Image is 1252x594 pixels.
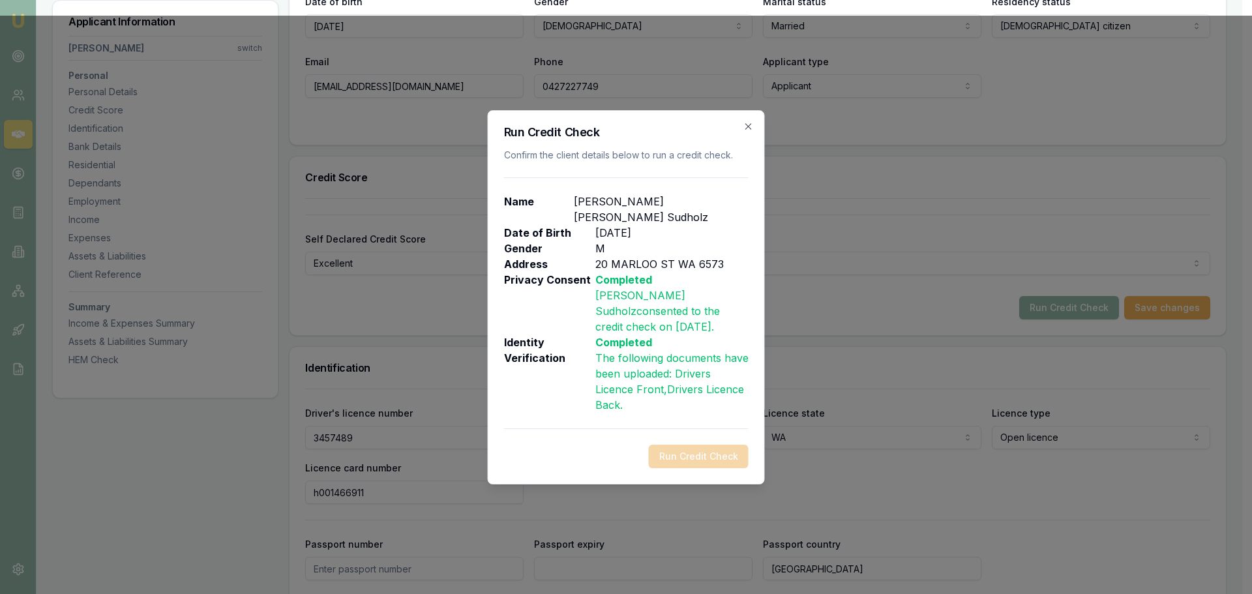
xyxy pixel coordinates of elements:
p: Address [504,256,595,272]
p: Date of Birth [504,225,595,241]
p: Completed [595,334,749,350]
p: Identity Verification [504,334,595,413]
p: Privacy Consent [504,272,595,334]
p: The following documents have been uploaded: . [595,350,749,413]
p: 20 MARLOO ST WA 6573 [595,256,749,272]
p: Gender [504,241,595,256]
span: , Drivers Licence Back [595,383,744,411]
p: Confirm the client details below to run a credit check. [504,149,749,162]
p: M [595,241,605,256]
p: [PERSON_NAME] Sudholz consented to the credit check on [DATE] . [595,288,749,334]
p: Completed [595,272,749,288]
p: Name [504,194,574,225]
p: [DATE] [595,225,631,241]
p: [PERSON_NAME] [PERSON_NAME] Sudholz [574,194,749,225]
h2: Run Credit Check [504,126,749,138]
